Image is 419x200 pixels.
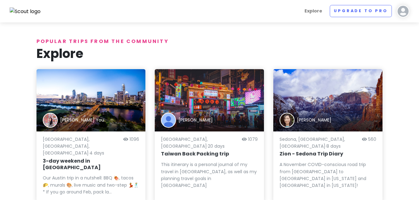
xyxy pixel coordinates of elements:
[280,136,359,150] p: Sedona, [GEOGRAPHIC_DATA], [GEOGRAPHIC_DATA] · 8 days
[280,113,295,128] img: Trip author
[37,45,383,62] h1: Explore
[248,136,258,142] span: 1079
[368,136,376,142] span: 560
[280,151,376,157] h6: Zion - Sedona Trip Diary
[302,5,325,17] a: Explore
[43,174,139,195] div: Our Austin trip in a nutshell: BBQ 🍖, tacos 🌮, murals 🎨, live music and two-step 💃🕺 * If you go a...
[37,37,383,45] p: Popular trips from the community
[161,136,239,150] p: [GEOGRAPHIC_DATA], [GEOGRAPHIC_DATA] · 20 days
[43,158,139,171] h6: 3-day weekend in [GEOGRAPHIC_DATA]
[43,113,58,128] img: Trip author
[161,161,258,189] div: This itinerary is a personal journal of my travel in [GEOGRAPHIC_DATA], as well as my planning tr...
[129,136,139,142] span: 1096
[161,113,176,128] img: Trip author
[330,5,392,17] a: Upgrade to Pro
[297,117,331,123] div: [PERSON_NAME]
[10,7,41,16] img: Scout logo
[43,136,121,157] p: [GEOGRAPHIC_DATA], [GEOGRAPHIC_DATA], [GEOGRAPHIC_DATA] · 4 days
[178,117,213,123] div: [PERSON_NAME]
[60,117,104,123] div: [PERSON_NAME] You
[161,151,258,157] h6: Taiwan Back Packing trip
[280,161,376,189] div: A November COVID-conscious road trip from [GEOGRAPHIC_DATA] to [GEOGRAPHIC_DATA] in [US_STATE] an...
[397,5,409,17] img: User profile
